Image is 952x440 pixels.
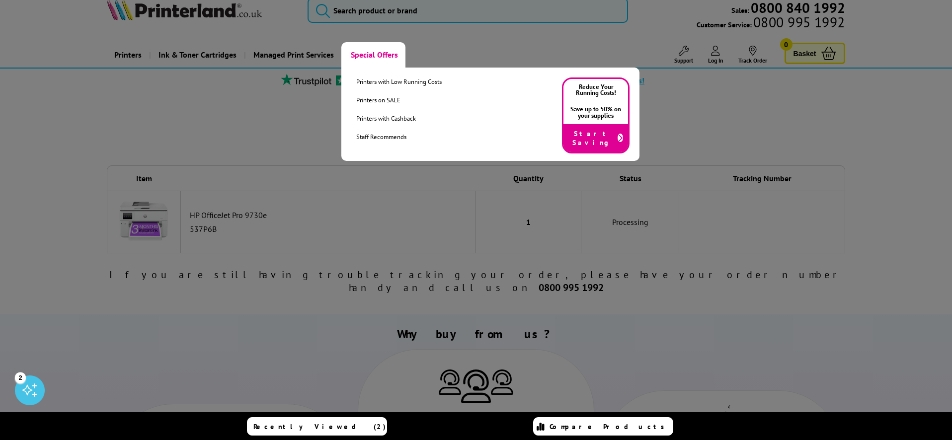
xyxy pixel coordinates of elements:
[253,422,386,431] span: Recently Viewed (2)
[533,417,673,436] a: Compare Products
[563,79,628,102] p: Reduce Your Running Costs!
[341,42,405,68] a: Special Offers
[247,417,387,436] a: Recently Viewed (2)
[356,114,442,123] a: Printers with Cashback
[550,422,670,431] span: Compare Products
[356,133,442,141] a: Staff Recommends
[562,77,630,153] a: Reduce Your Running Costs! Save up to 50% on your supplies Start Saving
[15,372,26,383] div: 2
[356,77,442,86] a: Printers with Low Running Costs
[563,124,628,152] div: Start Saving
[356,96,442,104] a: Printers on SALE
[563,101,628,124] p: Save up to 50% on your supplies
